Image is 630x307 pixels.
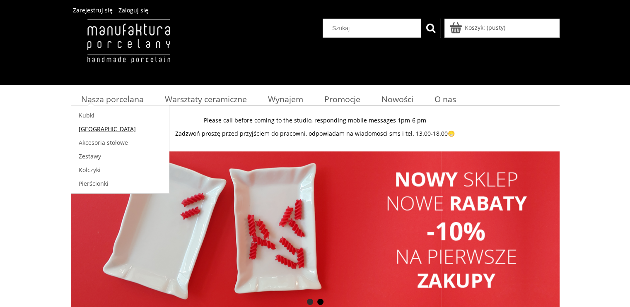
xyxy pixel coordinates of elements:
p: Zadzwoń proszę przed przyjściem do pracowni, odpowiadam na wiadomosci sms i tel. 13.00-18.00😁 [71,130,560,137]
b: (pusty) [487,24,505,31]
img: Manufaktura Porcelany [71,19,186,81]
a: Nasza porcelana [71,91,154,107]
a: Zarejestruj się [73,6,113,14]
span: Nowości [381,94,413,105]
span: Promocje [324,94,360,105]
span: Nasza porcelana [81,94,144,105]
a: Warsztaty ceramiczne [154,91,257,107]
span: O nas [434,94,456,105]
a: Wynajem [257,91,314,107]
a: Promocje [314,91,371,107]
a: Nowości [371,91,424,107]
span: Warsztaty ceramiczne [165,94,247,105]
button: Szukaj [421,19,440,38]
a: Zaloguj się [118,6,148,14]
span: Wynajem [268,94,303,105]
a: Produkty w koszyku 0. Przejdź do koszyka [451,24,505,31]
input: Szukaj w sklepie [326,19,421,37]
span: Koszyk: [465,24,485,31]
p: Please call before coming to the studio, responding mobile messages 1pm-6 pm [71,117,560,124]
a: O nas [424,91,466,107]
